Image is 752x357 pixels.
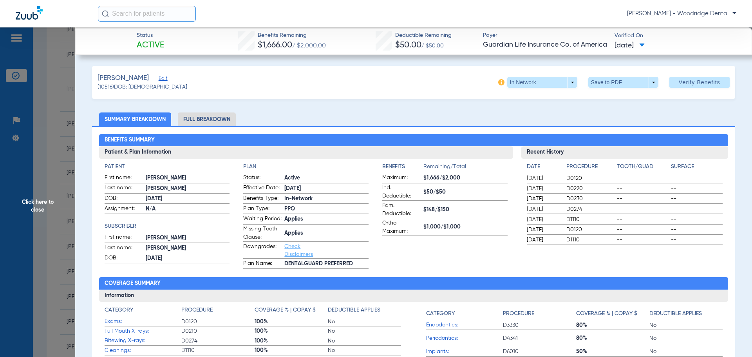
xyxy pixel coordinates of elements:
[527,205,560,213] span: [DATE]
[255,306,328,317] app-breakdown-title: Coverage % | Copay $
[671,185,723,192] span: --
[617,205,669,213] span: --
[243,215,282,224] span: Waiting Period:
[576,334,649,342] span: 80%
[98,6,196,22] input: Search for patients
[146,195,230,203] span: [DATE]
[292,43,326,49] span: / $2,000.00
[503,306,576,321] app-breakdown-title: Procedure
[426,321,503,329] span: Endodontics:
[566,185,614,192] span: D0220
[105,306,133,314] h4: Category
[328,306,380,314] h4: Deductible Applies
[588,77,658,88] button: Save to PDF
[527,174,560,182] span: [DATE]
[617,185,669,192] span: --
[382,174,421,183] span: Maximum:
[181,346,255,354] span: D1110
[671,163,723,174] app-breakdown-title: Surface
[617,163,669,174] app-breakdown-title: Tooth/Quad
[527,195,560,203] span: [DATE]
[503,334,576,342] span: D4341
[527,163,560,171] h4: Date
[159,76,166,83] span: Edit
[423,188,508,196] span: $50/$50
[576,310,637,318] h4: Coverage % | Copay $
[105,194,143,204] span: DOB:
[181,327,255,335] span: D0210
[615,32,739,40] span: Verified On
[146,254,230,263] span: [DATE]
[671,236,723,244] span: --
[105,306,181,317] app-breakdown-title: Category
[328,337,401,345] span: No
[181,306,213,314] h4: Procedure
[617,236,669,244] span: --
[181,318,255,326] span: D0120
[284,205,369,213] span: PPO
[105,346,181,355] span: Cleanings:
[669,77,730,88] button: Verify Benefits
[566,163,614,171] h4: Procedure
[146,244,230,252] span: [PERSON_NAME]
[243,259,282,269] span: Plan Name:
[328,327,401,335] span: No
[617,174,669,182] span: --
[105,317,181,326] span: Exams:
[105,163,230,171] h4: Patient
[649,334,723,342] span: No
[255,337,328,345] span: 100%
[576,321,649,329] span: 80%
[181,306,255,317] app-breakdown-title: Procedure
[99,146,513,159] h3: Patient & Plan Information
[105,222,230,230] h4: Subscriber
[566,226,614,234] span: D0120
[146,205,230,213] span: N/A
[105,184,143,193] span: Last name:
[146,185,230,193] span: [PERSON_NAME]
[284,260,369,268] span: DENTALGUARD PREFERRED
[178,112,236,126] li: Full Breakdown
[421,43,444,49] span: / $50.00
[566,236,614,244] span: D1110
[671,195,723,203] span: --
[671,174,723,182] span: --
[243,243,282,258] span: Downgrades:
[284,215,369,223] span: Applies
[617,226,669,234] span: --
[671,163,723,171] h4: Surface
[423,206,508,214] span: $148/$150
[328,306,401,317] app-breakdown-title: Deductible Applies
[423,174,508,182] span: $1,666/$2,000
[99,112,171,126] li: Summary Breakdown
[105,244,143,253] span: Last name:
[423,223,508,231] span: $1,000/$1,000
[483,40,608,50] span: Guardian Life Insurance Co. of America
[102,10,109,17] img: Search Icon
[243,163,369,171] h4: Plan
[527,185,560,192] span: [DATE]
[521,146,728,159] h3: Recent History
[99,277,728,290] h2: Coverage Summary
[328,346,401,354] span: No
[328,318,401,326] span: No
[498,79,504,85] img: info-icon
[284,185,369,193] span: [DATE]
[382,163,423,174] app-breakdown-title: Benefits
[503,310,534,318] h4: Procedure
[503,348,576,355] span: D6010
[255,346,328,354] span: 100%
[426,348,503,356] span: Implants:
[382,201,421,218] span: Fam. Deductible:
[566,216,614,223] span: D1110
[146,234,230,242] span: [PERSON_NAME]
[395,31,452,40] span: Deductible Remaining
[137,40,164,51] span: Active
[98,83,187,91] span: (10516) DOB: [DEMOGRAPHIC_DATA]
[507,77,577,88] button: In Network
[395,41,421,49] span: $50.00
[105,174,143,183] span: First name:
[671,226,723,234] span: --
